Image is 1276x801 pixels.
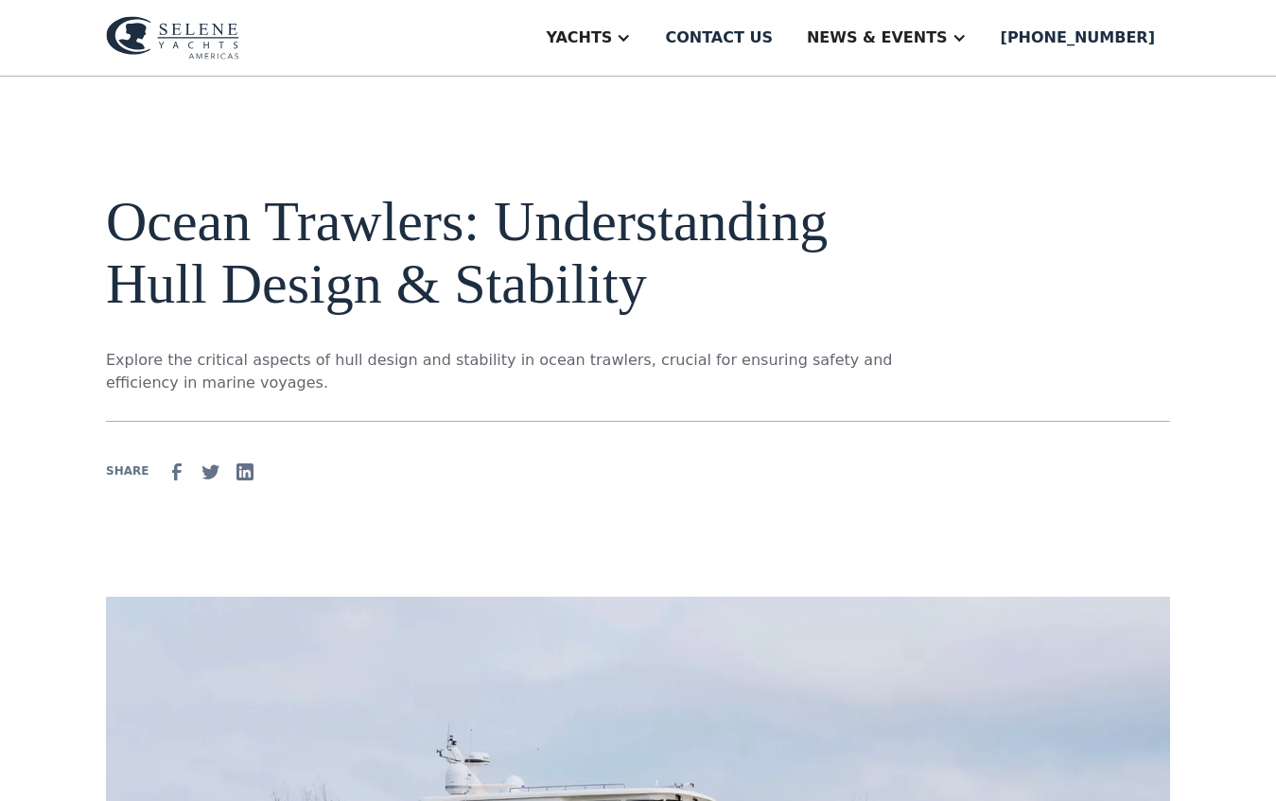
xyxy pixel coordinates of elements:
[106,16,239,60] img: logo
[106,349,893,394] p: Explore the critical aspects of hull design and stability in ocean trawlers, crucial for ensuring...
[234,461,256,483] img: Linkedin
[166,461,188,483] img: facebook
[106,190,893,315] h1: Ocean Trawlers: Understanding Hull Design & Stability
[546,26,612,49] div: Yachts
[807,26,948,49] div: News & EVENTS
[1001,26,1155,49] div: [PHONE_NUMBER]
[200,461,222,483] img: Twitter
[106,462,149,479] div: SHARE
[665,26,773,49] div: Contact us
